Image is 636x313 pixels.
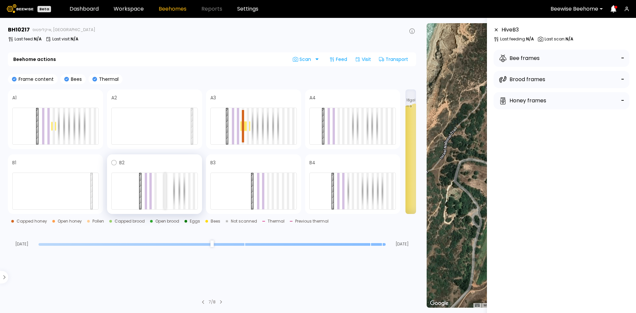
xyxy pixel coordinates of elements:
[70,6,99,12] a: Dashboard
[71,36,79,42] b: N/A
[327,54,350,65] div: Feed
[92,219,104,223] div: Pollen
[293,57,313,62] span: Scan
[376,54,411,65] div: Transport
[526,36,534,42] b: N/A
[309,160,315,165] h4: B4
[15,37,42,41] p: Last feed :
[428,299,450,308] a: Open this area in Google Maps (opens a new window)
[111,95,117,100] h4: A2
[621,96,624,105] div: -
[34,36,42,42] b: N/A
[58,219,82,223] div: Open honey
[268,219,285,223] div: Thermal
[565,36,573,42] b: N/A
[406,99,415,102] span: 18 gal
[17,77,54,81] p: Frame content
[500,37,534,41] p: Last feeding :
[119,160,125,165] h4: B2
[7,4,33,13] img: Beewise logo
[155,219,179,223] div: Open brood
[475,303,480,308] button: Keyboard shortcuts
[201,6,222,12] span: Reports
[499,97,546,105] div: Honey frames
[388,242,416,246] span: [DATE]
[295,219,329,223] div: Previous thermal
[545,37,573,41] p: Last scan :
[621,54,624,63] div: -
[237,6,258,12] a: Settings
[484,303,615,307] span: Map data ©2025 Mapa GISrael Imagery ©2025 Airbus, CNES / Airbus, Maxar Technologies
[159,6,186,12] a: Beehomes
[8,27,30,32] h3: BH 10217
[499,76,545,83] div: Brood frames
[499,54,540,62] div: Bee frames
[210,95,216,100] h4: A3
[69,77,82,81] p: Bees
[13,57,56,62] b: Beehome actions
[209,299,216,305] div: 7 / 8
[621,75,624,84] div: -
[114,6,144,12] a: Workspace
[211,219,220,223] div: Bees
[231,219,257,223] div: Not scanned
[32,28,95,32] span: איקליפטוס, [GEOGRAPHIC_DATA]
[12,95,17,100] h4: A1
[352,54,374,65] div: Visit
[97,77,119,81] p: Thermal
[502,26,519,34] div: Hive B 3
[52,37,79,41] p: Last visit :
[115,219,145,223] div: Capped brood
[190,219,200,223] div: Eggs
[17,219,47,223] div: Capped honey
[12,160,16,165] h4: B1
[8,242,36,246] span: [DATE]
[428,299,450,308] img: Google
[37,6,51,12] div: Beta
[309,95,316,100] h4: A4
[210,160,216,165] h4: B3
